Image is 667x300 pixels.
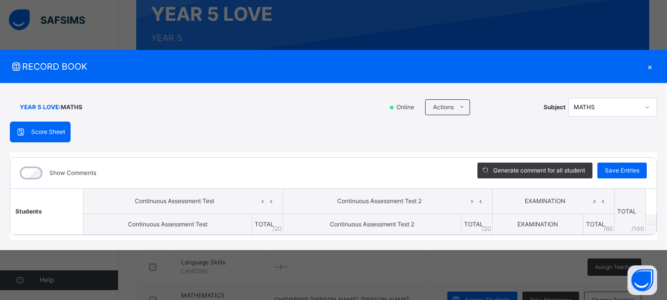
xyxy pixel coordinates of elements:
[464,220,483,228] span: TOTAL
[20,103,61,112] span: YEAR 5 LOVE :
[517,220,558,228] span: EXAMINATION
[128,220,207,228] span: Continuous Assessment Test
[433,103,454,112] span: Actions
[330,220,414,228] span: Continuous Assessment Test 2
[586,220,605,228] span: TOTAL
[544,103,566,112] span: Subject
[291,197,468,206] span: Continuous Assessment Test 2
[604,224,613,233] span: / 60
[255,220,274,228] span: TOTAL
[91,197,258,206] span: Continuous Assessment Test
[615,189,646,235] th: TOTAL
[61,103,82,112] span: MATHS
[273,224,282,233] span: / 20
[10,60,642,73] span: RECORD BOOK
[631,224,644,233] span: /100
[15,208,42,215] span: Students
[628,265,657,295] button: Open asap
[500,197,590,206] span: EXAMINATION
[493,166,585,175] span: Generate comment for all student
[395,103,420,112] span: Online
[49,169,96,177] label: Show Comments
[31,128,65,136] span: Score Sheet
[605,166,639,175] span: Save Entries
[482,224,491,233] span: / 20
[642,60,657,73] div: ×
[574,103,639,112] div: MATHS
